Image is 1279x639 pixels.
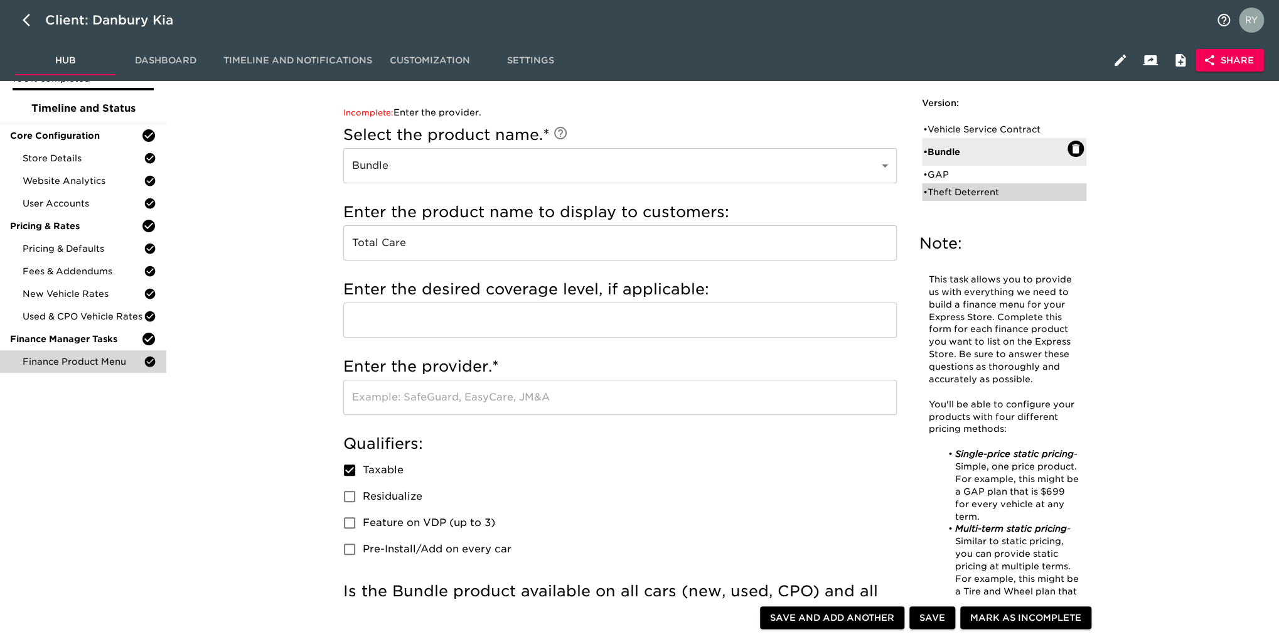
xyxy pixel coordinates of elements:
[1206,53,1254,68] span: Share
[387,53,473,68] span: Customization
[343,581,897,621] h5: Is the Bundle product available on all cars (new, used, CPO) and all deal types (cash, finance, l...
[23,197,144,210] span: User Accounts
[23,152,144,164] span: Store Details
[343,202,897,222] h5: Enter the product name to display to customers:
[923,146,1068,158] div: • Bundle
[45,10,191,30] div: Client: Danbury Kia
[23,310,144,323] span: Used & CPO Vehicle Rates
[23,287,144,300] span: New Vehicle Rates
[343,148,897,183] div: Bundle
[363,542,511,557] span: Pre-Install/Add on every car
[23,355,144,368] span: Finance Product Menu
[922,166,1086,183] div: •GAP
[922,121,1086,138] div: •Vehicle Service Contract
[923,186,1068,198] div: • Theft Deterrent
[1067,524,1071,534] em: -
[929,274,1079,386] p: This task allows you to provide us with everything we need to build a finance menu for your Expre...
[343,107,481,117] a: Enter the provider.
[929,399,1079,436] p: You'll be able to configure your products with four different pricing methods:
[23,242,144,255] span: Pricing & Defaults
[10,333,141,345] span: Finance Manager Tasks
[23,175,144,187] span: Website Analytics
[363,515,495,530] span: Feature on VDP (up to 3)
[1135,45,1165,75] button: Client View
[343,125,897,145] h5: Select the product name.
[343,357,897,377] h5: Enter the provider.
[770,610,894,626] span: Save and Add Another
[955,449,1074,459] em: Single-price static pricing
[922,138,1086,166] div: •Bundle
[1196,49,1264,72] button: Share
[10,220,141,232] span: Pricing & Rates
[942,448,1079,523] li: - Simple, one price product. For example, this might be a GAP plan that is $699 for every vehicle...
[909,606,955,630] button: Save
[343,108,393,117] span: Incomplete:
[343,380,897,415] input: Example: SafeGuard, EasyCare, JM&A
[760,606,904,630] button: Save and Add Another
[10,129,141,142] span: Core Configuration
[1239,8,1264,33] img: Profile
[919,234,1089,254] h5: Note:
[922,97,1086,110] h6: Version:
[363,489,422,504] span: Residualize
[223,53,372,68] span: Timeline and Notifications
[1105,45,1135,75] button: Edit Hub
[922,183,1086,201] div: •Theft Deterrent
[960,606,1091,630] button: Mark as Incomplete
[10,101,156,116] span: Timeline and Status
[919,610,945,626] span: Save
[123,53,208,68] span: Dashboard
[343,434,897,454] h5: Qualifiers:
[363,463,404,478] span: Taxable
[970,610,1081,626] span: Mark as Incomplete
[923,123,1068,136] div: • Vehicle Service Contract
[488,53,573,68] span: Settings
[955,524,1067,534] em: Multi-term static pricing
[923,168,1068,181] div: • GAP
[343,279,897,299] h5: Enter the desired coverage level, if applicable:
[1068,141,1084,157] button: Delete: Bundle
[1165,45,1196,75] button: Internal Notes and Comments
[23,265,144,277] span: Fees & Addendums
[1209,5,1239,35] button: notifications
[23,53,108,68] span: Hub
[942,523,1079,635] li: Similar to static pricing, you can provide static pricing at multiple terms. For example, this mi...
